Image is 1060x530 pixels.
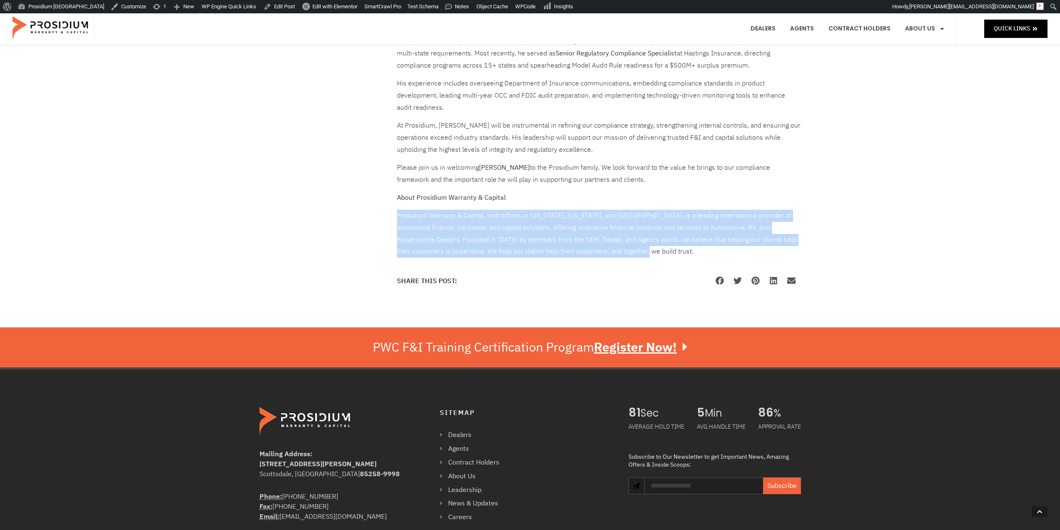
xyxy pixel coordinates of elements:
span: Quick Links [994,23,1030,34]
div: Subscribe to Our Newsletter to get Important News, Amazing Offers & Inside Scoops: [629,453,801,469]
div: PWC F&I Training Certification Program [373,340,687,355]
u: Register Now! [594,338,677,357]
div: AVG HANDLE TIME [697,419,746,434]
a: Quick Links [984,20,1048,38]
strong: Senior Regulatory Compliance Specialist [556,48,677,58]
a: Dealers [744,13,782,44]
h4: Share this Post: [397,278,457,284]
span: Edit with Elementor [312,3,357,10]
span: % [773,407,801,419]
span: Insights [554,3,573,10]
p: His experience includes overseeing Department of Insurance communications, embedding compliance s... [397,78,801,113]
strong: About Prosidium Warranty & Capital [397,193,506,203]
div: Scottsdale, [GEOGRAPHIC_DATA] [259,469,407,479]
strong: [PERSON_NAME] [479,163,530,173]
strong: Fax: [259,502,272,512]
b: [STREET_ADDRESS][PERSON_NAME] [259,459,377,469]
a: About Us [440,470,508,482]
abbr: Fax [259,502,272,512]
a: Leadership [440,484,508,496]
nav: Menu [440,429,508,523]
span: Subscribe [767,481,797,491]
b: 85258-9998 [360,469,400,479]
p: [PERSON_NAME] has held leadership roles at organizations such as , , and , where he led enterpris... [397,24,801,72]
nav: Menu [744,13,951,44]
a: About Us [899,13,951,44]
span: Min [705,407,746,419]
button: Subscribe [763,477,801,494]
p: Please join us in welcoming to the Prosidium family. We look forward to the value he brings to ou... [397,162,801,186]
div: APPROVAL RATE [758,419,801,434]
b: Mailing Address: [259,449,312,459]
a: Agents [784,13,820,44]
span: 81 [629,407,641,419]
form: Newsletter Form [644,477,801,502]
a: Contract Holders [822,13,897,44]
p: At Prosidium, [PERSON_NAME] will be instrumental in refining our compliance strategy, strengtheni... [397,120,801,156]
div: AVERAGE HOLD TIME [629,419,684,434]
div: Share on twitter [729,272,747,289]
a: Agents [440,443,508,455]
p: Prosidium Warranty & Capital, with offices in [US_STATE], [US_STATE], and [GEOGRAPHIC_DATA], is a... [397,210,801,258]
a: Dealers [440,429,508,441]
div: Share on linkedin [765,272,783,289]
span: 86 [758,407,773,419]
div: Share on email [783,272,801,289]
span: 5 [697,407,705,419]
div: [PHONE_NUMBER] [PHONE_NUMBER] [EMAIL_ADDRESS][DOMAIN_NAME] [259,492,407,522]
span: [PERSON_NAME][EMAIL_ADDRESS][DOMAIN_NAME] [909,3,1034,10]
strong: Phone: [259,492,282,502]
strong: Email: [259,512,279,522]
a: Contract Holders [440,457,508,469]
span: Sec [641,407,684,419]
abbr: Email Address [259,512,279,522]
h4: Sitemap [440,407,612,419]
a: News & Updates [440,497,508,510]
abbr: Phone Number [259,492,282,502]
div: Share on facebook [711,272,729,289]
div: Share on pinterest [747,272,765,289]
a: Careers [440,511,508,523]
